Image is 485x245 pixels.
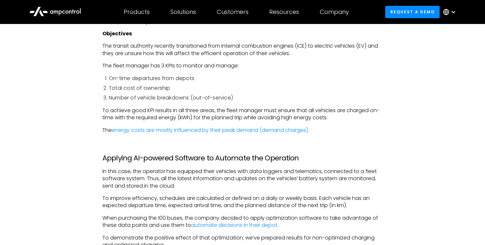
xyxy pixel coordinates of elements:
div: Customers [217,8,248,16]
div: Resources [269,8,299,16]
p: To improve efficiency, schedules are calculated or defined on a daily or weekly basis. Each vehic... [102,195,383,209]
p: When purchasing the 100 buses, the company decided to apply optimization software to take advanta... [102,215,383,229]
p: In this case, the operator has equipped their vehicles with data loggers and telematics, connecte... [102,168,383,190]
div: Solutions [170,8,196,16]
div: Company [320,8,349,16]
a: automate decisions in their depot [191,221,277,229]
p: The fleet manager has 3 KPIs to monitor and manage: [102,62,383,69]
p: To achieve good KPI results in all three areas, the fleet manager must ensure that all vehicles a... [102,107,383,122]
p: The transit authority recently transitioned from internal combustion engines (ICE) to electric ve... [102,42,383,57]
strong: Objectives [102,30,132,37]
li: Total cost of ownership [109,85,383,92]
div: Products [124,8,150,16]
h3: Applying AI-powered Software to Automate the Operation [102,154,383,162]
li: On-time departures from depots [109,75,383,82]
p: The . [102,127,383,141]
a: Request a demo [385,6,440,18]
a: energy costs are mostly influenced by their peak demand (demand charges) [112,126,308,134]
li: Number of vehicle breakdowns (out-of-service) [109,94,383,101]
